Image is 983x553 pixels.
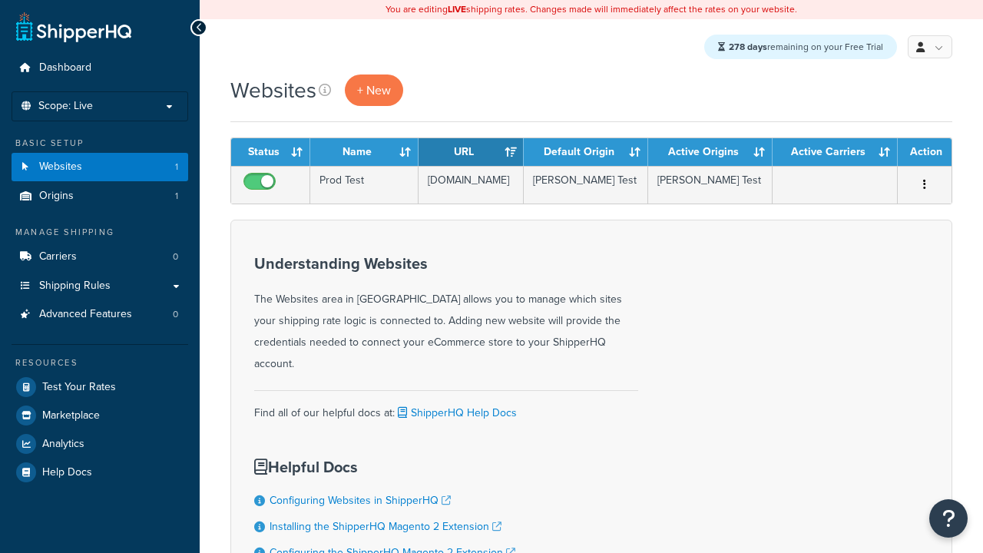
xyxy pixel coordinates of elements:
span: Shipping Rules [39,280,111,293]
span: Help Docs [42,466,92,479]
th: Default Origin: activate to sort column ascending [524,138,648,166]
strong: 278 days [729,40,767,54]
b: LIVE [448,2,466,16]
a: Installing the ShipperHQ Magento 2 Extension [270,518,501,535]
button: Open Resource Center [929,499,968,538]
a: Test Your Rates [12,373,188,401]
th: Status: activate to sort column ascending [231,138,310,166]
a: Advanced Features 0 [12,300,188,329]
a: Analytics [12,430,188,458]
a: Carriers 0 [12,243,188,271]
span: 1 [175,190,178,203]
td: [DOMAIN_NAME] [419,166,524,204]
span: Analytics [42,438,84,451]
div: Find all of our helpful docs at: [254,390,638,424]
a: Configuring Websites in ShipperHQ [270,492,451,508]
a: Help Docs [12,459,188,486]
span: 0 [173,250,178,263]
li: Advanced Features [12,300,188,329]
div: Manage Shipping [12,226,188,239]
li: Origins [12,182,188,210]
span: Carriers [39,250,77,263]
th: Active Carriers: activate to sort column ascending [773,138,898,166]
a: Websites 1 [12,153,188,181]
a: ShipperHQ Home [16,12,131,42]
span: Websites [39,161,82,174]
span: Test Your Rates [42,381,116,394]
div: Basic Setup [12,137,188,150]
h3: Understanding Websites [254,255,638,272]
th: URL: activate to sort column ascending [419,138,524,166]
a: Dashboard [12,54,188,82]
td: Prod Test [310,166,419,204]
li: Carriers [12,243,188,271]
a: Marketplace [12,402,188,429]
th: Name: activate to sort column ascending [310,138,419,166]
span: Advanced Features [39,308,132,321]
h1: Websites [230,75,316,105]
span: 0 [173,308,178,321]
span: Marketplace [42,409,100,422]
span: Scope: Live [38,100,93,113]
th: Active Origins: activate to sort column ascending [648,138,773,166]
td: [PERSON_NAME] Test [524,166,648,204]
a: + New [345,75,403,106]
td: [PERSON_NAME] Test [648,166,773,204]
span: 1 [175,161,178,174]
h3: Helpful Docs [254,459,531,475]
th: Action [898,138,952,166]
a: Shipping Rules [12,272,188,300]
a: Origins 1 [12,182,188,210]
div: The Websites area in [GEOGRAPHIC_DATA] allows you to manage which sites your shipping rate logic ... [254,255,638,375]
li: Websites [12,153,188,181]
span: Origins [39,190,74,203]
span: + New [357,81,391,99]
div: Resources [12,356,188,369]
div: remaining on your Free Trial [704,35,897,59]
span: Dashboard [39,61,91,75]
a: ShipperHQ Help Docs [395,405,517,421]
